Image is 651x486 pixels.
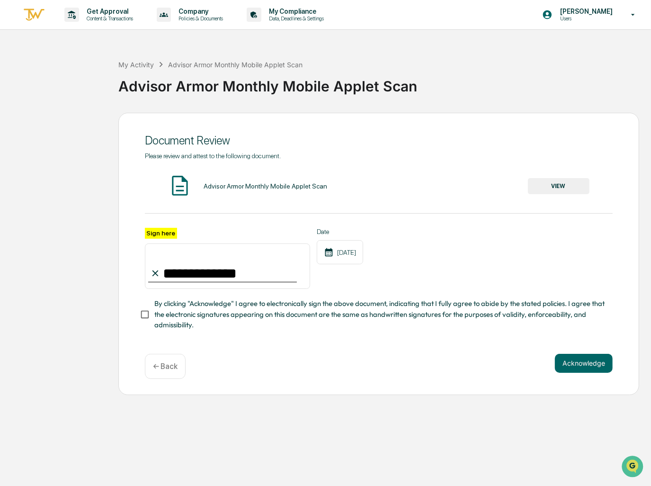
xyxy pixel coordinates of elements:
button: VIEW [528,178,589,194]
a: Powered byPylon [67,160,115,168]
button: Acknowledge [555,354,613,373]
div: [DATE] [317,240,363,264]
button: Start new chat [161,75,172,87]
span: Preclearance [19,119,61,129]
div: We're available if you need us! [32,82,120,90]
img: logo [23,7,45,23]
img: 1746055101610-c473b297-6a78-478c-a979-82029cc54cd1 [9,72,27,90]
div: 🔎 [9,138,17,146]
p: Get Approval [79,8,138,15]
div: 🗄️ [69,120,76,128]
p: Data, Deadlines & Settings [261,15,329,22]
span: Pylon [94,161,115,168]
a: 🔎Data Lookup [6,134,63,151]
p: ← Back [153,362,178,371]
div: Advisor Armor Monthly Mobile Applet Scan [204,182,327,190]
p: How can we help? [9,20,172,35]
div: Advisor Armor Monthly Mobile Applet Scan [118,70,646,95]
p: Company [171,8,228,15]
div: 🖐️ [9,120,17,128]
p: Content & Transactions [79,15,138,22]
a: 🖐️Preclearance [6,116,65,133]
span: Data Lookup [19,137,60,147]
p: Users [553,15,617,22]
div: My Activity [118,61,154,69]
div: Document Review [145,134,613,147]
span: Attestations [78,119,117,129]
span: Please review and attest to the following document. [145,152,281,160]
a: 🗄️Attestations [65,116,121,133]
img: Document Icon [168,174,192,198]
p: My Compliance [261,8,329,15]
p: [PERSON_NAME] [553,8,617,15]
iframe: Open customer support [621,455,646,480]
div: Start new chat [32,72,155,82]
div: Advisor Armor Monthly Mobile Applet Scan [168,61,303,69]
p: Policies & Documents [171,15,228,22]
label: Date [317,228,363,235]
span: By clicking "Acknowledge" I agree to electronically sign the above document, indicating that I fu... [154,298,605,330]
label: Sign here [145,228,177,239]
